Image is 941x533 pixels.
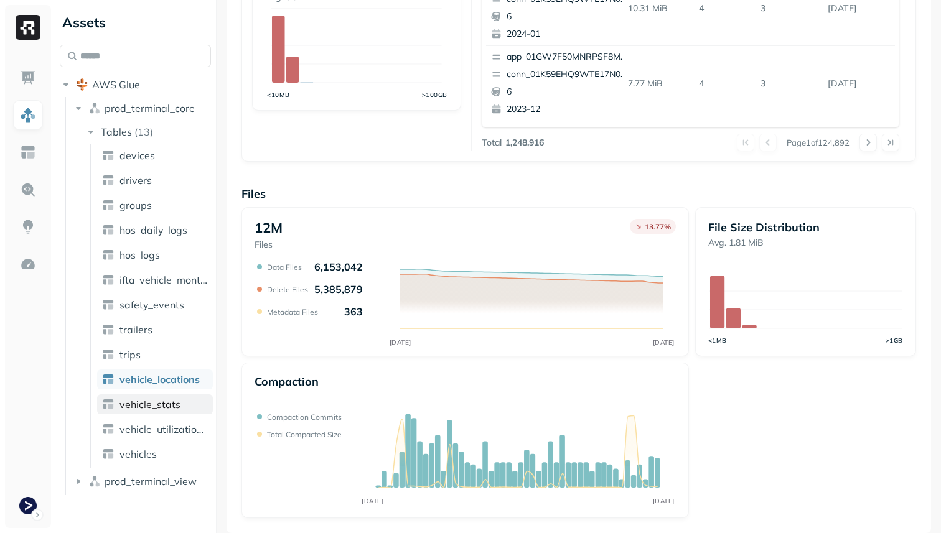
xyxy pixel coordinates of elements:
img: namespace [88,102,101,114]
span: drivers [119,174,152,187]
a: groups [97,195,213,215]
img: table [102,398,115,410]
img: Insights [20,219,36,235]
img: root [76,78,88,91]
img: namespace [88,475,101,488]
a: vehicle_stats [97,394,213,414]
img: table [102,373,115,386]
p: Avg. 1.81 MiB [708,237,903,249]
button: Tables(13) [85,122,212,142]
a: trips [97,345,213,364]
span: ifta_vehicle_months [119,274,208,286]
span: hos_logs [119,249,160,261]
span: vehicles [119,448,157,460]
p: Files [255,239,283,251]
a: vehicle_utilization_day [97,419,213,439]
a: vehicle_locations [97,369,213,389]
img: Asset Explorer [20,144,36,160]
a: ifta_vehicle_months [97,270,213,290]
span: hos_daily_logs [119,224,187,236]
img: table [102,323,115,336]
span: vehicle_stats [119,398,180,410]
p: 363 [344,305,363,318]
p: 6 [507,86,627,98]
img: table [102,199,115,211]
span: prod_terminal_core [105,102,195,114]
p: 4 [694,73,756,95]
tspan: >1GB [886,336,903,344]
p: 12M [255,219,283,236]
a: safety_events [97,295,213,315]
p: 3 [756,73,823,95]
img: Optimization [20,256,36,272]
span: AWS Glue [92,78,140,91]
span: safety_events [119,299,184,311]
p: 2024-01 [507,28,627,40]
p: 5,385,879 [314,283,363,295]
tspan: <1MB [708,336,727,344]
img: table [102,299,115,311]
img: Terminal [19,497,37,514]
img: Dashboard [20,70,36,86]
p: Metadata Files [267,307,318,317]
p: Compaction commits [267,412,342,422]
span: vehicle_locations [119,373,200,386]
tspan: <10MB [267,91,290,98]
p: Sep 16, 2025 [823,73,895,95]
img: table [102,348,115,361]
p: Compaction [255,374,319,389]
button: AWS Glue [60,75,211,95]
button: app_01GW7F50MNRPSF8MFHFDEVDVJAconn_01K59EHQ9WTE17N0VBD5T49NY962023-12 [486,46,633,121]
p: ( 13 ) [134,126,153,138]
span: Tables [101,126,132,138]
p: 7.77 MiB [623,73,695,95]
p: 13.77 % [645,222,671,231]
p: Total compacted size [267,430,342,439]
img: table [102,249,115,261]
img: Ryft [16,15,40,40]
a: vehicles [97,444,213,464]
p: 2023-12 [507,103,627,116]
span: trailers [119,323,152,336]
tspan: [DATE] [653,497,675,505]
a: hos_daily_logs [97,220,213,240]
img: table [102,448,115,460]
tspan: >100GB [422,91,447,98]
p: Total [482,137,502,149]
tspan: [DATE] [389,338,411,346]
p: conn_01K59EHQ9WTE17N0VBD5T49NY9 [507,68,627,81]
p: app_01GW7F50MNRPSF8MFHFDEVDVJA [507,51,627,63]
p: Page 1 of 124,892 [787,137,850,148]
p: Data Files [267,262,302,272]
span: groups [119,199,152,211]
button: prod_terminal_core [72,98,212,118]
p: 6,153,042 [314,261,363,273]
img: Assets [20,107,36,123]
span: prod_terminal_view [105,475,197,488]
button: prod_terminal_view [72,471,212,491]
a: drivers [97,170,213,190]
p: Files [241,187,916,201]
a: trailers [97,320,213,340]
p: Delete Files [267,285,308,294]
img: table [102,423,115,435]
p: 6 [507,11,627,23]
img: table [102,224,115,236]
span: vehicle_utilization_day [119,423,208,435]
tspan: [DATE] [652,338,674,346]
button: app_01GW7F50MNRPSF8MFHFDEVDVJAconn_01K59EHQ9WTE17N0VBD5T49NY9222023-12 [486,121,633,196]
a: hos_logs [97,245,213,265]
a: devices [97,146,213,165]
span: devices [119,149,155,162]
img: Query Explorer [20,182,36,198]
img: table [102,149,115,162]
tspan: [DATE] [362,497,383,505]
p: File Size Distribution [708,220,903,234]
div: Assets [60,12,211,32]
img: table [102,274,115,286]
p: 1,248,916 [505,137,544,149]
img: table [102,174,115,187]
span: trips [119,348,141,361]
